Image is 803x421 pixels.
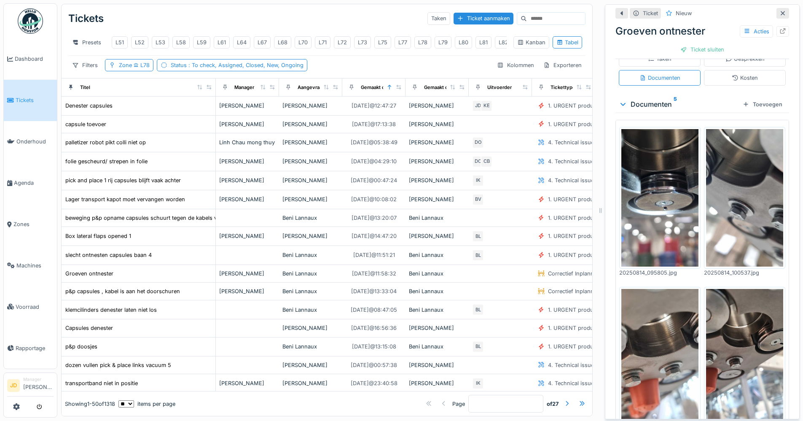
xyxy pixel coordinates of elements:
div: 1. URGENT production line disruption [548,120,645,128]
div: transportband niet in positie [65,379,138,387]
div: Exporteren [540,59,585,71]
div: [PERSON_NAME] [219,232,276,240]
div: Groeven ontnester [615,24,789,39]
div: [PERSON_NAME] [409,157,465,165]
div: 20250814_095805.jpg [619,269,701,277]
div: Kolommen [493,59,538,71]
div: KE [481,100,492,112]
div: [DATE] @ 11:58:32 [352,270,396,278]
div: [DATE] @ 13:15:08 [352,343,396,351]
div: 1. URGENT production line disruption [548,306,645,314]
div: [DATE] @ 12:47:27 [352,102,396,110]
div: Documenten [619,99,739,109]
div: [PERSON_NAME] [409,195,465,203]
div: folie gescheurd/ strepen in folie [65,157,148,165]
div: L82 [499,38,508,46]
div: [PERSON_NAME] [282,195,339,203]
div: 1. URGENT production line disruption [548,214,645,222]
div: beweging p&p opname capsules schuurt tegen de kabels van de druksensoren [65,214,269,222]
div: BL [472,341,484,353]
div: Acties [740,25,773,38]
div: L59 [197,38,207,46]
div: [PERSON_NAME] [409,138,465,146]
div: Status [171,61,303,69]
div: L68 [278,38,287,46]
span: : To check, Assigned, Closed, New, Ongoing [187,62,303,68]
div: [PERSON_NAME] [409,120,465,128]
div: [PERSON_NAME] [282,120,339,128]
div: [DATE] @ 08:47:05 [351,306,397,314]
div: 1. URGENT production line disruption [548,343,645,351]
div: L51 [115,38,124,46]
div: [PERSON_NAME] [219,157,276,165]
div: Gemaakt op [361,84,388,91]
div: Page [452,399,465,408]
div: Beni Lannaux [409,270,465,278]
div: palletizer robot pikt colli niet op [65,138,146,146]
div: L78 [418,38,427,46]
div: [PERSON_NAME] [409,232,465,240]
div: [PERSON_NAME] [409,102,465,110]
div: klemcilinders denester laten niet los [65,306,157,314]
div: Lager transport kapot moet vervangen worden [65,195,185,203]
div: Tabel [556,38,578,46]
div: [DATE] @ 13:33:04 [351,287,397,295]
div: L80 [459,38,468,46]
span: Voorraad [16,303,54,311]
div: Ticket sluiten [677,44,728,55]
div: L81 [479,38,488,46]
a: Zones [4,204,57,245]
div: dozen vullen pick & place links vacuum 5 [65,361,171,369]
a: Voorraad [4,286,57,327]
div: Beni Lannaux [409,287,465,295]
div: L77 [398,38,407,46]
div: L52 [135,38,145,46]
span: Tickets [16,96,54,104]
div: 1. URGENT production line disruption [548,324,645,332]
a: Onderhoud [4,121,57,162]
div: Toevoegen [739,99,786,110]
div: [PERSON_NAME] [282,324,339,332]
div: 1. URGENT production line disruption [548,232,645,240]
div: [DATE] @ 23:40:58 [351,379,397,387]
div: Beni Lannaux [282,343,339,351]
div: L72 [338,38,347,46]
div: [PERSON_NAME] [282,232,339,240]
span: L78 [132,62,150,68]
div: L61 [218,38,226,46]
a: JD Manager[PERSON_NAME] [7,376,54,397]
div: [DATE] @ 04:29:10 [351,157,397,165]
div: Uitvoerder [487,84,512,91]
div: Titel [80,84,90,91]
a: Rapportage [4,327,57,369]
div: 4. Technical issue [548,361,594,369]
div: L75 [378,38,387,46]
div: Gemaakt door [424,84,456,91]
a: Tickets [4,80,57,121]
div: Correctief Inplanning / Weekend [548,287,631,295]
div: 20250814_100537.jpg [704,269,785,277]
div: BL [472,230,484,242]
a: Machines [4,245,57,286]
strong: of 27 [547,399,559,408]
div: Kosten [732,74,758,82]
div: p&p capsules , kabel is aan het doorschuren [65,287,180,295]
div: [PERSON_NAME] [282,379,339,387]
div: Box lateral flaps opened 1 [65,232,131,240]
div: Beni Lannaux [282,251,339,259]
div: L67 [258,38,267,46]
div: 1. URGENT production line disruption [548,251,645,259]
div: [DATE] @ 13:20:07 [352,214,397,222]
span: Agenda [14,179,54,187]
div: BL [472,304,484,316]
div: Tickets [68,8,104,30]
div: [PERSON_NAME] [282,102,339,110]
sup: 5 [674,99,677,109]
a: Agenda [4,162,57,204]
div: DO [472,156,484,167]
div: [DATE] @ 14:47:20 [352,232,397,240]
img: Badge_color-CXgf-gQk.svg [18,8,43,34]
div: Denester capsules [65,102,113,110]
div: L71 [319,38,327,46]
div: Linh Chau mong thuy [219,138,276,146]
